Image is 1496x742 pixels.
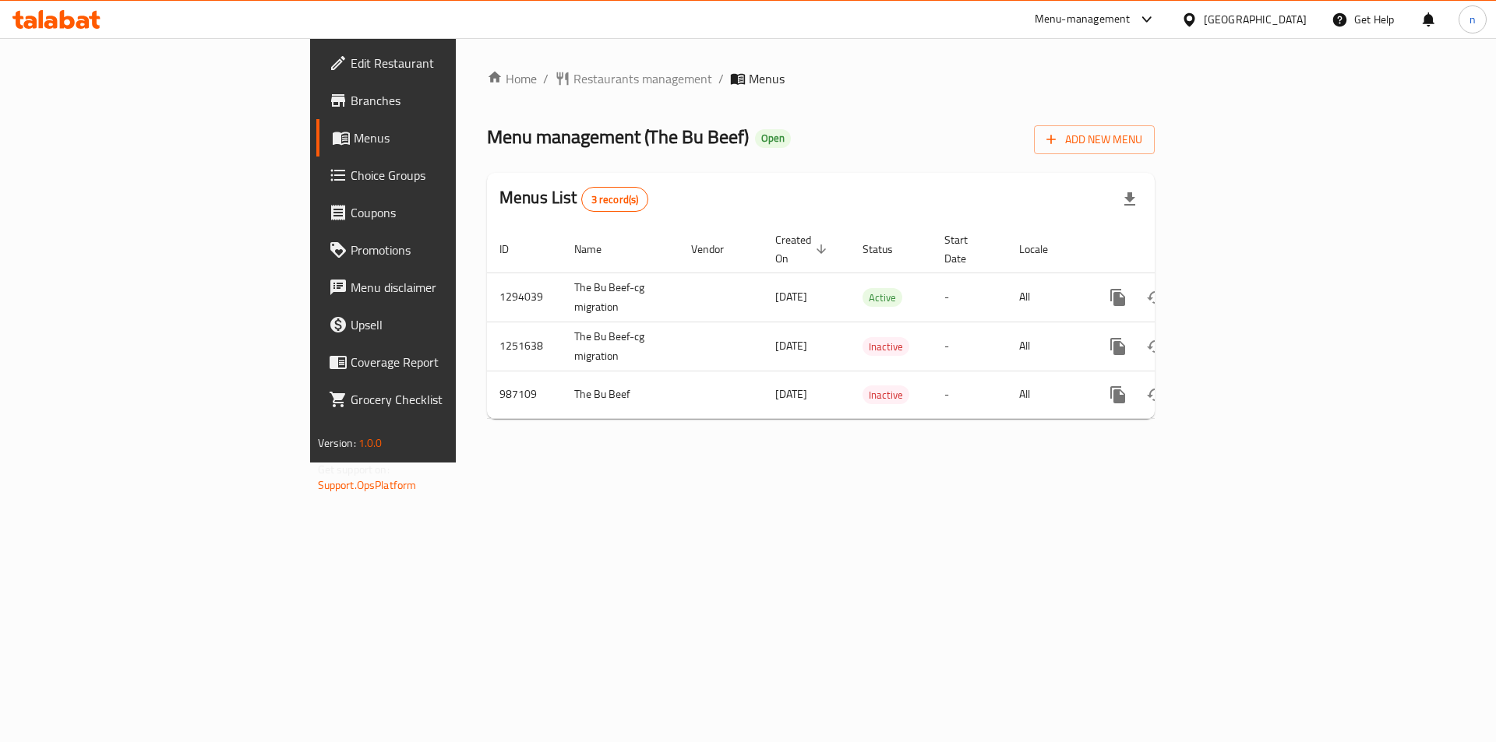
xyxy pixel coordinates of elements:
[499,186,648,212] h2: Menus List
[499,240,529,258] span: ID
[863,337,909,356] div: Inactive
[318,475,417,495] a: Support.OpsPlatform
[1034,125,1155,154] button: Add New Menu
[718,69,724,88] li: /
[351,203,548,222] span: Coupons
[863,240,913,258] span: Status
[562,371,679,418] td: The Bu Beef
[487,69,1155,88] nav: breadcrumb
[358,433,383,453] span: 1.0.0
[316,156,560,194] a: Choice Groups
[316,269,560,306] a: Menu disclaimer
[1137,376,1174,413] button: Change Status
[351,54,548,72] span: Edit Restaurant
[932,371,1007,418] td: -
[581,187,649,212] div: Total records count
[755,129,791,148] div: Open
[775,384,807,404] span: [DATE]
[775,230,831,268] span: Created On
[354,128,548,147] span: Menus
[487,226,1261,419] table: enhanced table
[944,230,988,268] span: Start Date
[351,241,548,259] span: Promotions
[351,278,548,297] span: Menu disclaimer
[1099,279,1137,316] button: more
[755,132,791,145] span: Open
[932,273,1007,322] td: -
[1470,11,1476,28] span: n
[573,69,712,88] span: Restaurants management
[691,240,744,258] span: Vendor
[1204,11,1307,28] div: [GEOGRAPHIC_DATA]
[351,315,548,334] span: Upsell
[351,353,548,371] span: Coverage Report
[1046,130,1142,149] span: Add New Menu
[582,192,648,207] span: 3 record(s)
[932,322,1007,371] td: -
[1019,240,1068,258] span: Locale
[1087,226,1261,273] th: Actions
[1007,371,1087,418] td: All
[574,240,622,258] span: Name
[1007,322,1087,371] td: All
[316,119,560,156] a: Menus
[351,390,548,409] span: Grocery Checklist
[316,194,560,231] a: Coupons
[562,273,679,322] td: The Bu Beef-cg migration
[316,44,560,82] a: Edit Restaurant
[1035,10,1131,29] div: Menu-management
[775,336,807,356] span: [DATE]
[1007,273,1087,322] td: All
[316,381,560,418] a: Grocery Checklist
[351,166,548,185] span: Choice Groups
[1099,328,1137,365] button: more
[316,306,560,343] a: Upsell
[863,338,909,356] span: Inactive
[775,287,807,307] span: [DATE]
[351,91,548,110] span: Branches
[316,82,560,119] a: Branches
[1137,279,1174,316] button: Change Status
[749,69,785,88] span: Menus
[1111,181,1148,218] div: Export file
[1137,328,1174,365] button: Change Status
[318,459,390,480] span: Get support on:
[487,119,749,154] span: Menu management ( The Bu Beef )
[863,289,902,307] span: Active
[316,343,560,381] a: Coverage Report
[318,433,356,453] span: Version:
[562,322,679,371] td: The Bu Beef-cg migration
[316,231,560,269] a: Promotions
[555,69,712,88] a: Restaurants management
[1099,376,1137,413] button: more
[863,386,909,404] span: Inactive
[863,288,902,307] div: Active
